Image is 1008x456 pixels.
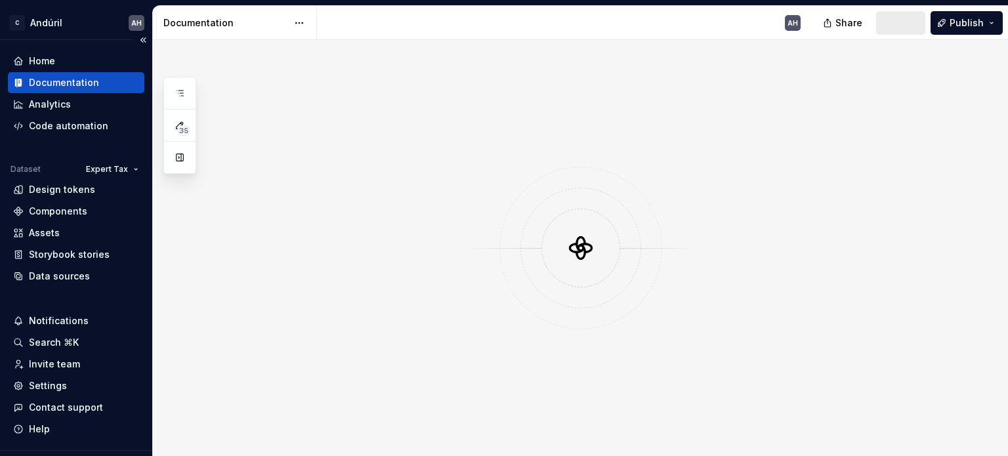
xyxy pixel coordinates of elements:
[8,222,144,243] a: Assets
[29,401,103,414] div: Contact support
[29,205,87,218] div: Components
[30,16,62,30] div: Andúril
[950,16,984,30] span: Publish
[131,18,142,28] div: AH
[3,9,150,37] button: CAndúrilAH
[29,54,55,68] div: Home
[835,16,862,30] span: Share
[8,397,144,418] button: Contact support
[8,332,144,353] button: Search ⌘K
[29,379,67,392] div: Settings
[80,160,144,178] button: Expert Tax
[8,72,144,93] a: Documentation
[816,11,871,35] button: Share
[29,226,60,239] div: Assets
[8,266,144,287] a: Data sources
[8,94,144,115] a: Analytics
[8,419,144,440] button: Help
[8,51,144,72] a: Home
[29,76,99,89] div: Documentation
[86,164,128,175] span: Expert Tax
[8,375,144,396] a: Settings
[29,270,90,283] div: Data sources
[8,354,144,375] a: Invite team
[29,248,110,261] div: Storybook stories
[10,164,41,175] div: Dataset
[931,11,1003,35] button: Publish
[29,336,79,349] div: Search ⌘K
[29,314,89,327] div: Notifications
[8,115,144,136] a: Code automation
[8,310,144,331] button: Notifications
[9,15,25,31] div: C
[787,18,798,28] div: AH
[8,201,144,222] a: Components
[134,31,152,49] button: Collapse sidebar
[177,125,190,136] span: 35
[29,119,108,133] div: Code automation
[29,183,95,196] div: Design tokens
[8,244,144,265] a: Storybook stories
[163,16,287,30] div: Documentation
[8,179,144,200] a: Design tokens
[29,423,50,436] div: Help
[29,358,80,371] div: Invite team
[29,98,71,111] div: Analytics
